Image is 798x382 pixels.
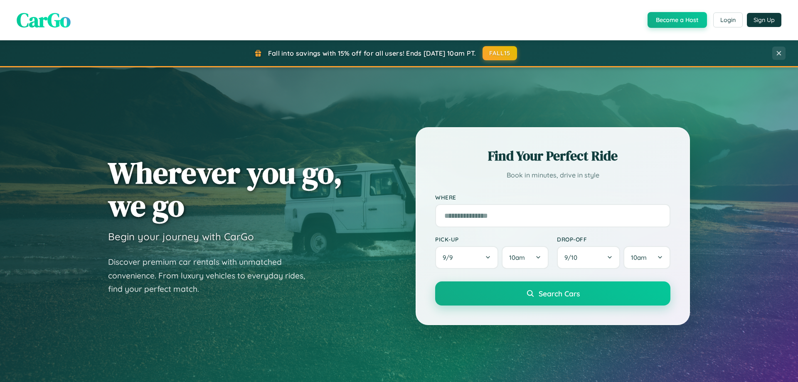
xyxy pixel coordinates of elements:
[268,49,476,57] span: Fall into savings with 15% off for all users! Ends [DATE] 10am PT.
[631,254,647,261] span: 10am
[435,169,670,181] p: Book in minutes, drive in style
[108,255,316,296] p: Discover premium car rentals with unmatched convenience. From luxury vehicles to everyday rides, ...
[747,13,781,27] button: Sign Up
[713,12,743,27] button: Login
[435,281,670,306] button: Search Cars
[435,147,670,165] h2: Find Your Perfect Ride
[435,194,670,201] label: Where
[648,12,707,28] button: Become a Host
[623,246,670,269] button: 10am
[509,254,525,261] span: 10am
[564,254,581,261] span: 9 / 10
[443,254,457,261] span: 9 / 9
[557,236,670,243] label: Drop-off
[557,246,620,269] button: 9/10
[502,246,549,269] button: 10am
[435,236,549,243] label: Pick-up
[17,6,71,34] span: CarGo
[108,156,342,222] h1: Wherever you go, we go
[539,289,580,298] span: Search Cars
[435,246,498,269] button: 9/9
[483,46,517,60] button: FALL15
[108,230,254,243] h3: Begin your journey with CarGo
